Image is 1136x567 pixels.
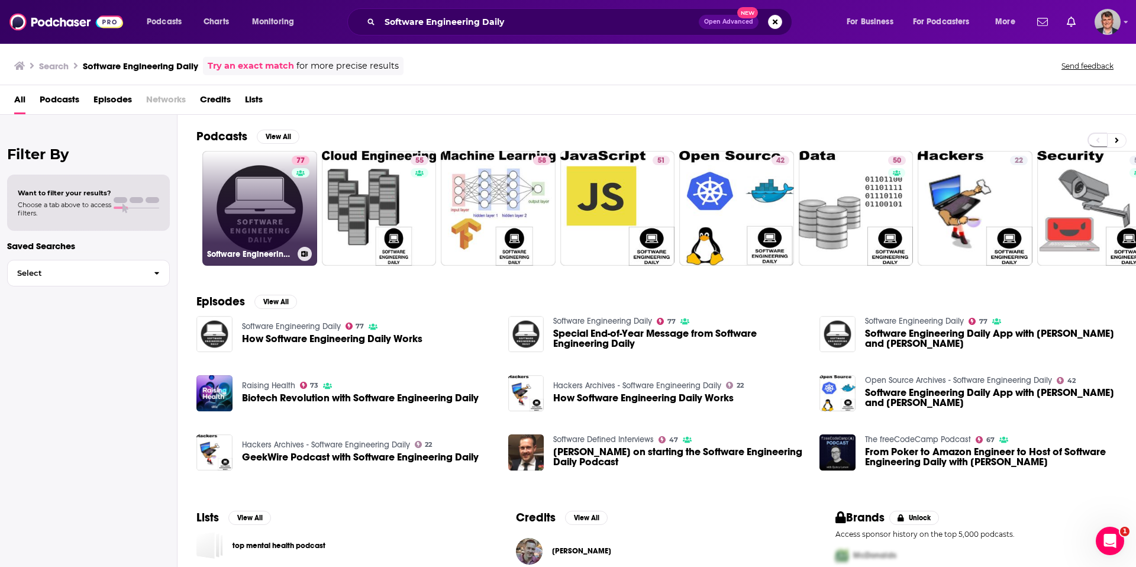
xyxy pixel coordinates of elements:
[865,434,971,444] a: The freeCodeCamp Podcast
[1096,527,1124,555] iframe: Intercom live chat
[553,393,734,403] a: How Software Engineering Daily Works
[995,14,1015,30] span: More
[14,90,25,114] a: All
[1067,378,1076,384] span: 42
[245,90,263,114] a: Lists
[8,269,144,277] span: Select
[1010,156,1028,165] a: 22
[905,12,987,31] button: open menu
[252,14,294,30] span: Monitoring
[553,316,652,326] a: Software Engineering Daily
[516,510,556,525] h2: Credits
[889,511,940,525] button: Unlock
[838,12,908,31] button: open menu
[254,295,297,309] button: View All
[865,447,1117,467] span: From Poker to Amazon Engineer to Host of Software Engineering Daily with [PERSON_NAME]
[93,90,132,114] span: Episodes
[508,375,544,411] a: How Software Engineering Daily Works
[516,510,608,525] a: CreditsView All
[704,19,753,25] span: Open Advanced
[7,240,170,252] p: Saved Searches
[242,334,422,344] a: How Software Engineering Daily Works
[196,129,247,144] h2: Podcasts
[918,151,1032,266] a: 22
[726,382,744,389] a: 22
[39,60,69,72] h3: Search
[196,510,271,525] a: ListsView All
[508,316,544,352] img: Special End-of-Year Message from Software Engineering Daily
[196,375,233,411] img: Biotech Revolution with Software Engineering Daily
[913,14,970,30] span: For Podcasters
[737,7,759,18] span: New
[296,59,399,73] span: for more precise results
[508,434,544,471] a: Jeff Meyerson on starting the Software Engineering Daily Podcast
[196,129,299,144] a: PodcastsView All
[196,434,233,471] img: GeekWire Podcast with Software Engineering Daily
[533,156,551,165] a: 58
[516,538,543,565] img: Jeffrey Meyerson
[553,434,654,444] a: Software Defined Interviews
[1095,9,1121,35] span: Logged in as AndyShane
[380,12,699,31] input: Search podcasts, credits, & more...
[242,452,479,462] a: GeekWire Podcast with Software Engineering Daily
[865,447,1117,467] a: From Poker to Amazon Engineer to Host of Software Engineering Daily with Jeff Meyerson
[865,328,1117,349] a: Software Engineering Daily App with Keith and Craig Holliday
[204,14,229,30] span: Charts
[669,437,678,443] span: 47
[1095,9,1121,35] button: Show profile menu
[300,382,319,389] a: 73
[565,511,608,525] button: View All
[40,90,79,114] a: Podcasts
[242,393,479,403] a: Biotech Revolution with Software Engineering Daily
[346,323,364,330] a: 77
[667,319,676,324] span: 77
[310,383,318,388] span: 73
[233,539,325,552] a: top mental health podcast
[776,155,785,167] span: 42
[196,294,245,309] h2: Episodes
[207,249,293,259] h3: Software Engineering Daily
[819,316,856,352] a: Software Engineering Daily App with Keith and Craig Holliday
[441,151,556,266] a: 58
[18,189,111,197] span: Want to filter your results?
[356,324,364,329] span: 77
[772,156,789,165] a: 42
[553,381,721,391] a: Hackers Archives - Software Engineering Daily
[893,155,901,167] span: 50
[1095,9,1121,35] img: User Profile
[679,151,794,266] a: 42
[865,375,1052,385] a: Open Source Archives - Software Engineering Daily
[1032,12,1053,32] a: Show notifications dropdown
[560,151,675,266] a: 51
[9,11,123,33] img: Podchaser - Follow, Share and Rate Podcasts
[1120,527,1129,536] span: 1
[659,436,678,443] a: 47
[415,441,433,448] a: 22
[888,156,906,165] a: 50
[553,328,805,349] a: Special End-of-Year Message from Software Engineering Daily
[1015,155,1023,167] span: 22
[1058,61,1117,71] button: Send feedback
[657,155,665,167] span: 51
[799,151,914,266] a: 50
[865,316,964,326] a: Software Engineering Daily
[986,437,995,443] span: 67
[835,510,885,525] h2: Brands
[987,12,1030,31] button: open menu
[969,318,987,325] a: 77
[819,375,856,411] img: Software Engineering Daily App with Keith and Craig Holliday
[819,434,856,471] img: From Poker to Amazon Engineer to Host of Software Engineering Daily with Jeff Meyerson
[835,530,1117,539] p: Access sponsor history on the top 5,000 podcasts.
[196,316,233,352] img: How Software Engineering Daily Works
[553,447,805,467] span: [PERSON_NAME] on starting the Software Engineering Daily Podcast
[415,155,424,167] span: 55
